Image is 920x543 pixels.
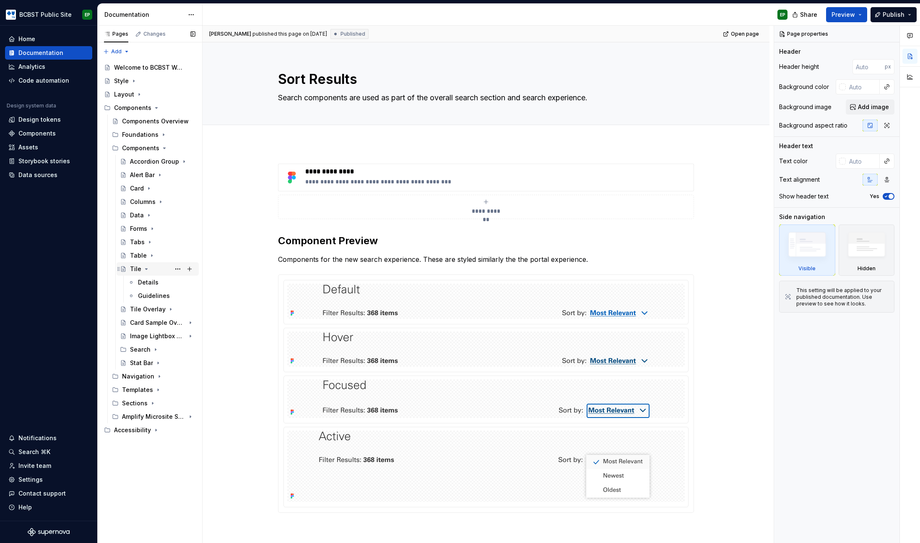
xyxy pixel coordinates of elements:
div: EP [85,11,90,18]
div: Background image [779,103,832,111]
a: Components [5,127,92,140]
div: Header height [779,63,819,71]
button: Notifications [5,431,92,445]
textarea: Sort Results [276,69,692,89]
div: Accessibility [101,423,199,437]
div: Foundations [109,128,199,141]
a: Assets [5,141,92,154]
div: Tabs [130,238,145,246]
a: Design tokens [5,113,92,126]
input: Auto [846,79,880,94]
div: Details [138,278,159,287]
div: Design system data [7,102,56,109]
div: Hidden [839,225,895,276]
span: Add [111,48,122,55]
div: Accordion Group [130,157,179,166]
div: Visible [798,265,816,272]
div: Pages [104,31,128,37]
div: Card [130,184,144,193]
div: Visible [779,225,835,276]
a: Analytics [5,60,92,73]
div: Sections [109,397,199,410]
button: BCBST Public SiteEP [2,5,96,23]
div: Navigation [109,370,199,383]
div: Hidden [858,265,876,272]
button: Contact support [5,487,92,500]
button: Share [788,7,823,22]
span: Preview [832,10,855,19]
div: Show header text [779,192,829,201]
div: Tile Overlay [130,305,166,313]
div: Templates [122,386,153,394]
div: Columns [130,198,156,206]
div: Navigation [122,372,154,381]
div: Amplify Microsite Sections [109,410,199,423]
div: Assets [18,143,38,151]
h2: Component Preview [278,234,694,248]
div: Background color [779,83,829,91]
a: Data [117,209,199,222]
button: Preview [826,7,867,22]
div: Card Sample Overlay [130,318,185,327]
div: Style [114,77,129,85]
a: Card Sample Overlay [117,316,199,329]
span: [PERSON_NAME] [209,31,251,37]
div: Documentation [18,49,63,57]
div: Components [18,129,56,138]
div: Home [18,35,35,43]
a: Alert Bar [117,168,199,182]
div: Accessibility [114,426,151,434]
a: Open page [720,28,763,40]
a: Supernova Logo [28,528,70,536]
div: Text color [779,157,808,165]
div: Search ⌘K [18,448,50,456]
img: 4baf7843-f8da-4bf9-87ec-1c2503c5ad79.png [282,167,302,188]
div: Forms [130,225,147,233]
div: Help [18,503,32,512]
span: Publish [883,10,904,19]
div: EP [780,11,785,18]
span: Add image [858,103,889,111]
div: Sections [122,399,148,407]
p: Components for the new search experience. These are styled similarly the the portal experience. [278,254,694,264]
a: Welcome to BCBST Web [101,61,199,74]
div: Data sources [18,171,57,179]
div: Header text [779,142,813,150]
div: Layout [114,90,134,99]
div: Search [130,345,151,354]
div: Components Overview [122,117,189,125]
textarea: Search components are used as part of the overall search section and search experience. [276,91,692,104]
a: Guidelines [125,289,199,303]
a: Tile Overlay [117,303,199,316]
a: Invite team [5,459,92,473]
div: Table [130,251,147,260]
span: Published [340,31,365,37]
div: BCBST Public Site [19,10,72,19]
div: Stat Bar [130,359,153,367]
a: Style [101,74,199,88]
div: Notifications [18,434,57,442]
div: Search [117,343,199,356]
button: Help [5,501,92,514]
div: Storybook stories [18,157,70,165]
div: Tile [130,265,141,273]
div: Side navigation [779,213,825,221]
a: Layout [101,88,199,101]
div: Background aspect ratio [779,121,847,130]
div: published this page on [DATE] [252,31,327,37]
div: Header [779,47,800,56]
div: Templates [109,383,199,397]
a: Forms [117,222,199,235]
div: Amplify Microsite Sections [122,412,185,421]
a: Settings [5,473,92,486]
div: Foundations [122,131,159,139]
a: Details [125,276,199,289]
button: Publish [871,7,917,22]
div: Components [122,144,159,152]
a: Image Lightbox Overlay [117,329,199,343]
input: Auto [846,154,880,169]
div: Invite team [18,462,51,470]
button: Add image [846,99,894,115]
label: Yes [870,193,879,200]
span: Share [800,10,817,19]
